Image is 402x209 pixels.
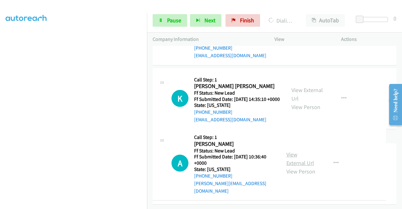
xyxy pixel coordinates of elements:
span: Finish [240,17,254,24]
h5: Ff Submitted Date: [DATE] 10:36:40 +0000 [194,154,275,166]
span: Pause [167,17,181,24]
p: Dialing Ma Management [269,16,295,25]
a: [EMAIL_ADDRESS][DOMAIN_NAME] [194,117,266,123]
div: The call is yet to be attempted [171,155,188,172]
h1: K [171,90,188,107]
h5: Ff Submitted Date: [DATE] 14:35:10 +0000 [194,96,280,102]
a: Pause [153,14,187,27]
button: Next [190,14,221,27]
span: Next [204,17,215,24]
h1: A [171,155,188,172]
a: View External Url [291,86,323,102]
h5: Call Step: 1 [194,134,275,140]
p: Actions [341,36,396,43]
a: [EMAIL_ADDRESS][DOMAIN_NAME] [194,52,266,58]
h5: State: [US_STATE] [194,166,275,173]
iframe: Resource Center [384,80,402,129]
h5: Call Step: 1 [194,77,280,83]
button: AutoTab [306,14,345,27]
a: View Person [286,168,315,175]
div: The call is yet to be attempted [171,90,188,107]
a: Finish [225,14,260,27]
a: [PERSON_NAME][EMAIL_ADDRESS][DOMAIN_NAME] [194,180,266,194]
a: [PHONE_NUMBER] [194,109,232,115]
h2: [PERSON_NAME] [194,140,275,148]
a: View Person [291,103,320,111]
p: View [274,36,330,43]
p: Company Information [153,36,263,43]
a: [PHONE_NUMBER] [194,173,232,179]
h5: Ff Status: New Lead [194,148,275,154]
a: [PHONE_NUMBER] [194,45,232,51]
a: View External Url [286,151,314,167]
h5: Ff Status: New Lead [194,90,280,96]
h5: State: [US_STATE] [194,102,280,108]
div: 0 [394,14,396,23]
h2: [PERSON_NAME] [PERSON_NAME] [194,83,280,90]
